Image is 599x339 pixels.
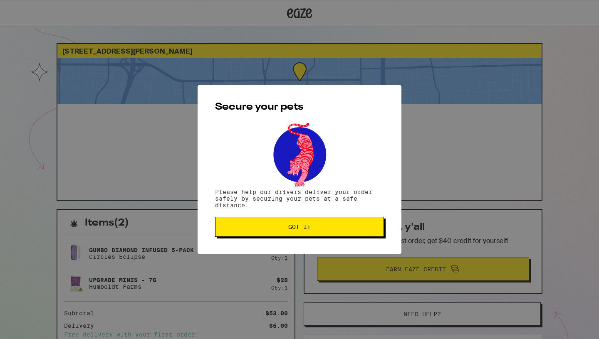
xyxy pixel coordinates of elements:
img: pets [265,120,334,189]
button: Got it [215,217,384,237]
span: Hi. Need any help? [5,6,60,12]
span: Got it [288,224,311,230]
h2: Secure your pets [215,102,384,112]
p: Please help our drivers deliver your order safely by securing your pets at a safe distance. [215,189,384,209]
